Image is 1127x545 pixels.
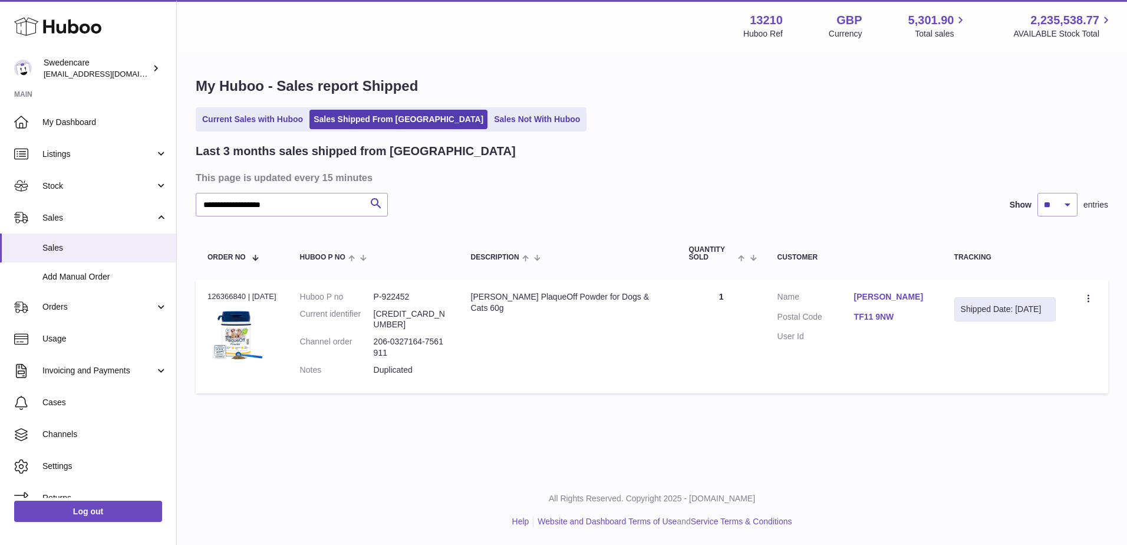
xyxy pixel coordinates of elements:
[300,254,345,261] span: Huboo P no
[196,171,1105,184] h3: This page is updated every 15 minutes
[42,212,155,224] span: Sales
[14,60,32,77] img: gemma.horsfield@swedencare.co.uk
[374,291,447,303] dd: P-922452
[42,180,155,192] span: Stock
[309,110,487,129] a: Sales Shipped From [GEOGRAPHIC_DATA]
[533,516,792,527] li: and
[42,149,155,160] span: Listings
[743,28,783,40] div: Huboo Ref
[512,517,529,526] a: Help
[207,291,276,302] div: 126366840 | [DATE]
[689,246,736,261] span: Quantity Sold
[1013,12,1113,40] a: 2,235,538.77 AVAILABLE Stock Total
[1010,199,1032,211] label: Show
[207,306,266,365] img: $_57.JPG
[300,308,374,331] dt: Current identifier
[374,308,447,331] dd: [CREDIT_CARD_NUMBER]
[538,517,677,526] a: Website and Dashboard Terms of Use
[777,311,854,326] dt: Postal Code
[1013,28,1113,40] span: AVAILABLE Stock Total
[777,331,854,342] dt: User Id
[42,461,167,472] span: Settings
[42,493,167,504] span: Returns
[186,493,1118,504] p: All Rights Reserved. Copyright 2025 - [DOMAIN_NAME]
[44,57,150,80] div: Swedencare
[198,110,307,129] a: Current Sales with Huboo
[300,291,374,303] dt: Huboo P no
[1083,199,1108,211] span: entries
[777,254,931,261] div: Customer
[691,517,792,526] a: Service Terms & Conditions
[915,28,967,40] span: Total sales
[14,501,162,522] a: Log out
[777,291,854,306] dt: Name
[42,117,167,128] span: My Dashboard
[196,143,516,159] h2: Last 3 months sales shipped from [GEOGRAPHIC_DATA]
[42,242,167,254] span: Sales
[836,12,862,28] strong: GBP
[854,291,931,303] a: [PERSON_NAME]
[471,291,665,314] div: [PERSON_NAME] PlaqueOff Powder for Dogs & Cats 60g
[490,110,584,129] a: Sales Not With Huboo
[300,336,374,359] dt: Channel order
[908,12,968,40] a: 5,301.90 Total sales
[471,254,519,261] span: Description
[374,336,447,359] dd: 206-0327164-7561911
[1030,12,1099,28] span: 2,235,538.77
[300,365,374,376] dt: Notes
[829,28,862,40] div: Currency
[961,304,1050,315] div: Shipped Date: [DATE]
[42,271,167,283] span: Add Manual Order
[677,280,766,393] td: 1
[44,69,173,78] span: [EMAIL_ADDRESS][DOMAIN_NAME]
[854,311,931,323] a: TF11 9NW
[207,254,246,261] span: Order No
[42,333,167,344] span: Usage
[196,77,1108,96] h1: My Huboo - Sales report Shipped
[42,397,167,408] span: Cases
[42,301,155,313] span: Orders
[750,12,783,28] strong: 13210
[42,429,167,440] span: Channels
[908,12,954,28] span: 5,301.90
[954,254,1056,261] div: Tracking
[42,365,155,376] span: Invoicing and Payments
[374,365,447,376] p: Duplicated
